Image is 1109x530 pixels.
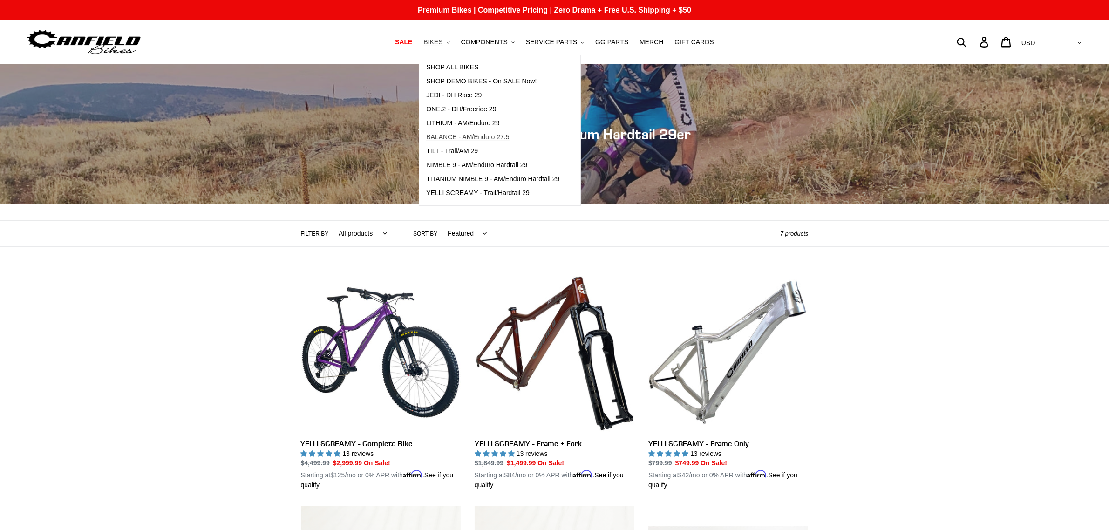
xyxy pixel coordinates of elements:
button: COMPONENTS [456,36,519,48]
span: SERVICE PARTS [526,38,577,46]
span: BALANCE - AM/Enduro 27.5 [426,133,509,141]
span: SALE [395,38,412,46]
span: SHOP ALL BIKES [426,63,478,71]
span: YELLI SCREAMY - Trail/Hardtail 29 [426,189,530,197]
span: TITANIUM NIMBLE 9 - AM/Enduro Hardtail 29 [426,175,559,183]
a: SHOP ALL BIKES [419,61,566,75]
span: ONE.2 - DH/Freeride 29 [426,105,496,113]
a: NIMBLE 9 - AM/Enduro Hardtail 29 [419,158,566,172]
span: NIMBLE 9 - AM/Enduro Hardtail 29 [426,161,527,169]
span: COMPONENTS [461,38,508,46]
span: GG PARTS [595,38,628,46]
a: JEDI - DH Race 29 [419,88,566,102]
a: BALANCE - AM/Enduro 27.5 [419,130,566,144]
label: Filter by [301,230,329,238]
span: YELLI SCREAMY - Aluminum Hardtail 29er [418,126,691,143]
a: YELLI SCREAMY - Trail/Hardtail 29 [419,186,566,200]
span: MERCH [640,38,663,46]
a: SHOP DEMO BIKES - On SALE Now! [419,75,566,88]
input: Search [962,32,986,52]
button: SERVICE PARTS [521,36,589,48]
label: Sort by [413,230,437,238]
span: JEDI - DH Race 29 [426,91,482,99]
a: TITANIUM NIMBLE 9 - AM/Enduro Hardtail 29 [419,172,566,186]
a: GG PARTS [591,36,633,48]
span: BIKES [423,38,442,46]
a: LITHIUM - AM/Enduro 29 [419,116,566,130]
span: TILT - Trail/AM 29 [426,147,478,155]
button: BIKES [419,36,454,48]
span: GIFT CARDS [674,38,714,46]
img: Canfield Bikes [26,27,142,57]
a: MERCH [635,36,668,48]
span: SHOP DEMO BIKES - On SALE Now! [426,77,537,85]
span: 7 products [780,230,809,237]
a: GIFT CARDS [670,36,719,48]
span: LITHIUM - AM/Enduro 29 [426,119,499,127]
a: TILT - Trail/AM 29 [419,144,566,158]
a: SALE [390,36,417,48]
a: ONE.2 - DH/Freeride 29 [419,102,566,116]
